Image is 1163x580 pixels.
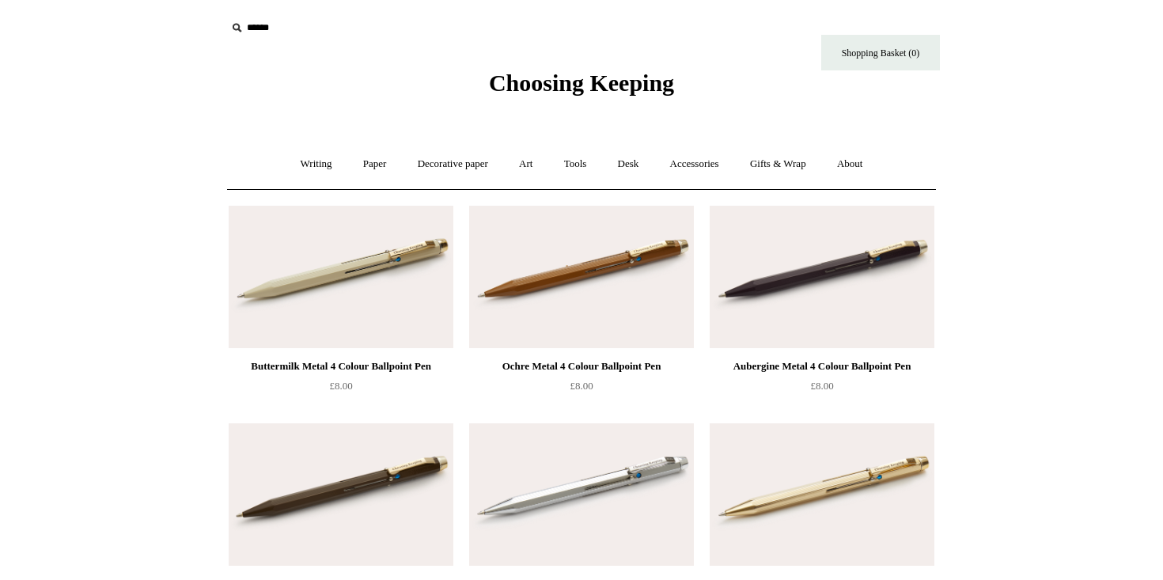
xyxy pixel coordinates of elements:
[810,380,833,392] span: £8.00
[570,380,593,392] span: £8.00
[710,206,934,348] a: Aubergine Metal 4 Colour Ballpoint Pen Aubergine Metal 4 Colour Ballpoint Pen
[489,82,674,93] a: Choosing Keeping
[403,143,502,185] a: Decorative paper
[710,206,934,348] img: Aubergine Metal 4 Colour Ballpoint Pen
[469,357,694,422] a: Ochre Metal 4 Colour Ballpoint Pen £8.00
[714,357,930,376] div: Aubergine Metal 4 Colour Ballpoint Pen
[489,70,674,96] span: Choosing Keeping
[229,423,453,566] img: Brown Metal 4 Colour Ballpoint Pen
[329,380,352,392] span: £8.00
[710,423,934,566] a: Gold Metal 4 Colour Ballpoint Pen Gold Metal 4 Colour Ballpoint Pen
[229,357,453,422] a: Buttermilk Metal 4 Colour Ballpoint Pen £8.00
[473,357,690,376] div: Ochre Metal 4 Colour Ballpoint Pen
[710,357,934,422] a: Aubergine Metal 4 Colour Ballpoint Pen £8.00
[550,143,601,185] a: Tools
[229,423,453,566] a: Brown Metal 4 Colour Ballpoint Pen Brown Metal 4 Colour Ballpoint Pen
[710,423,934,566] img: Gold Metal 4 Colour Ballpoint Pen
[821,35,940,70] a: Shopping Basket (0)
[229,206,453,348] a: Buttermilk Metal 4 Colour Ballpoint Pen Buttermilk Metal 4 Colour Ballpoint Pen
[469,206,694,348] img: Ochre Metal 4 Colour Ballpoint Pen
[656,143,733,185] a: Accessories
[505,143,547,185] a: Art
[823,143,877,185] a: About
[469,423,694,566] a: Chrome Metal 4 Colour Ballpoint Pen Chrome Metal 4 Colour Ballpoint Pen
[736,143,820,185] a: Gifts & Wrap
[349,143,401,185] a: Paper
[229,206,453,348] img: Buttermilk Metal 4 Colour Ballpoint Pen
[286,143,347,185] a: Writing
[604,143,653,185] a: Desk
[233,357,449,376] div: Buttermilk Metal 4 Colour Ballpoint Pen
[469,206,694,348] a: Ochre Metal 4 Colour Ballpoint Pen Ochre Metal 4 Colour Ballpoint Pen
[469,423,694,566] img: Chrome Metal 4 Colour Ballpoint Pen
